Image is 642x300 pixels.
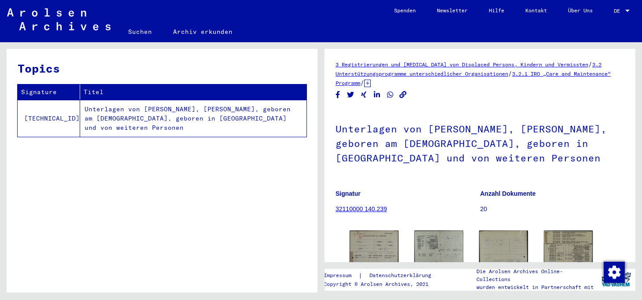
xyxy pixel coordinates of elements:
[359,89,369,100] button: Share on Xing
[362,271,442,280] a: Datenschutzerklärung
[336,205,387,212] a: 32110000 140.239
[614,8,624,14] span: DE
[398,89,408,100] button: Copy link
[508,70,512,77] span: /
[476,283,597,291] p: wurden entwickelt in Partnerschaft mit
[373,89,382,100] button: Share on LinkedIn
[480,205,625,214] p: 20
[414,230,463,269] img: 002.jpg
[360,79,364,87] span: /
[386,89,395,100] button: Share on WhatsApp
[476,267,597,283] p: Die Arolsen Archives Online-Collections
[544,230,593,273] img: 004.jpg
[336,61,588,68] a: 3 Registrierungen und [MEDICAL_DATA] von Displaced Persons, Kindern und Vermissten
[18,84,80,100] th: Signature
[118,21,162,42] a: Suchen
[7,8,111,30] img: Arolsen_neg.svg
[18,100,80,137] td: [TECHNICAL_ID]
[80,84,306,100] th: Titel
[18,60,306,77] h3: Topics
[324,271,358,280] a: Impressum
[604,262,625,283] img: Zustimmung ändern
[480,190,536,197] b: Anzahl Dokumente
[80,100,306,137] td: Unterlagen von [PERSON_NAME], [PERSON_NAME], geboren am [DEMOGRAPHIC_DATA], geboren in [GEOGRAPHI...
[600,268,633,290] img: yv_logo.png
[336,190,361,197] b: Signatur
[333,89,343,100] button: Share on Facebook
[162,21,243,42] a: Archiv erkunden
[336,109,624,176] h1: Unterlagen von [PERSON_NAME], [PERSON_NAME], geboren am [DEMOGRAPHIC_DATA], geboren in [GEOGRAPHI...
[346,89,355,100] button: Share on Twitter
[588,60,592,68] span: /
[324,271,442,280] div: |
[324,280,442,288] p: Copyright © Arolsen Archives, 2021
